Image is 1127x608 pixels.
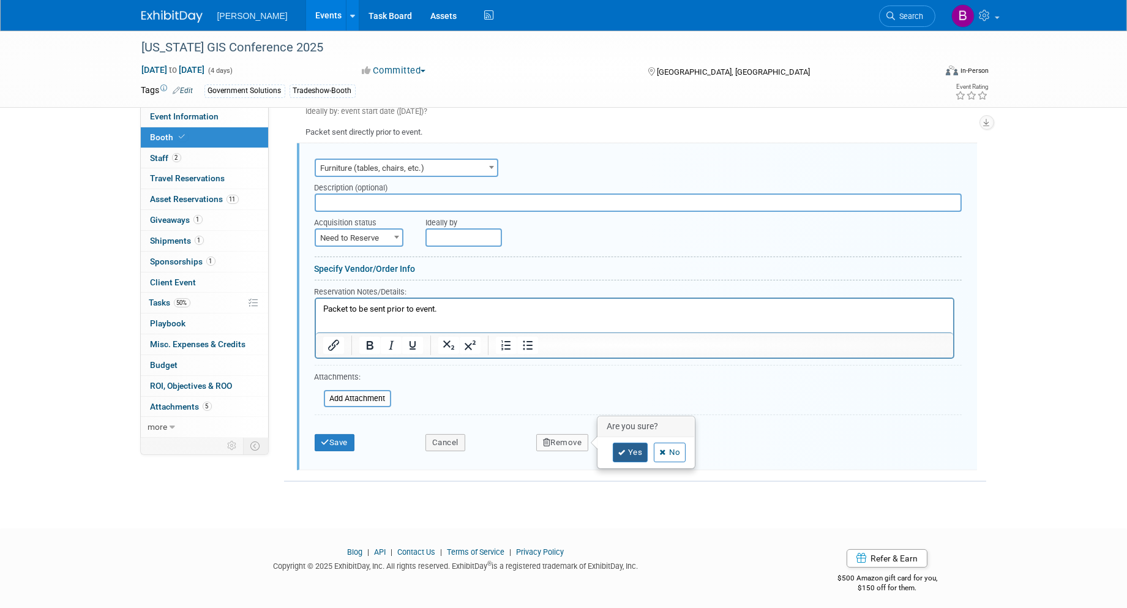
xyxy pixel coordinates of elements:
button: Insert/edit link [323,337,344,354]
a: Event Information [141,107,268,127]
span: ROI, Objectives & ROO [151,381,233,391]
span: more [148,422,168,432]
span: 1 [193,215,203,224]
a: Client Event [141,272,268,293]
a: Sponsorships1 [141,252,268,272]
button: Save [315,434,355,451]
span: Client Event [151,277,197,287]
a: Contact Us [397,547,435,557]
span: Asset Reservations [151,194,239,204]
button: Subscript [438,337,459,354]
span: Budget [151,360,178,370]
div: Reservation Notes/Details: [315,285,954,298]
a: Budget [141,355,268,375]
span: Tasks [149,298,190,307]
button: Numbered list [495,337,516,354]
a: Shipments1 [141,231,268,251]
a: Playbook [141,313,268,334]
a: Yes [613,443,648,462]
a: Attachments5 [141,397,268,417]
span: [PERSON_NAME] [217,11,288,21]
div: Ideally by: event start date ([DATE])? [297,106,977,117]
img: ExhibitDay [141,10,203,23]
span: Booth [151,132,188,142]
span: Travel Reservations [151,173,225,183]
div: $150 off for them. [788,583,986,593]
div: Need to Reserve [297,88,977,138]
a: No [654,443,686,462]
span: (4 days) [208,67,233,75]
a: Refer & Earn [847,549,927,568]
td: Personalize Event Tab Strip [222,438,244,454]
button: Cancel [425,434,465,451]
span: Playbook [151,318,186,328]
span: 11 [227,195,239,204]
div: Packet sent directly prior to event. [297,117,977,138]
div: Event Format [863,64,989,82]
img: Format-Inperson.png [946,66,958,75]
span: | [506,547,514,557]
a: Misc. Expenses & Credits [141,334,268,355]
a: Terms of Service [447,547,504,557]
iframe: Rich Text Area [316,299,953,332]
a: Asset Reservations11 [141,189,268,209]
a: ROI, Objectives & ROO [141,376,268,396]
div: Description (optional) [315,177,962,193]
span: 50% [174,298,190,307]
span: [DATE] [DATE] [141,64,206,75]
div: Event Rating [955,84,988,90]
span: Furniture (tables, chairs, etc.) [315,159,498,177]
a: Giveaways1 [141,210,268,230]
div: Copyright © 2025 ExhibitDay, Inc. All rights reserved. ExhibitDay is a registered trademark of Ex... [141,558,771,572]
button: Remove [536,434,589,451]
span: 1 [206,257,215,266]
button: Superscript [459,337,480,354]
button: Italic [380,337,401,354]
span: [GEOGRAPHIC_DATA], [GEOGRAPHIC_DATA] [657,67,810,77]
td: Tags [141,84,193,98]
span: Giveaways [151,215,203,225]
span: Need to Reserve [316,230,403,247]
span: Shipments [151,236,204,246]
a: Blog [347,547,362,557]
button: Bold [359,337,380,354]
a: more [141,417,268,437]
div: Tradeshow-Booth [290,84,356,97]
span: 5 [203,402,212,411]
span: 2 [172,153,181,162]
button: Committed [358,64,430,77]
span: 1 [195,236,204,245]
div: [US_STATE] GIS Conference 2025 [138,37,917,59]
div: Ideally by [425,212,906,228]
a: Privacy Policy [516,547,564,557]
span: | [388,547,395,557]
h3: Are you sure? [598,417,695,437]
div: Attachments: [315,372,391,386]
div: In-Person [960,66,989,75]
div: $500 Amazon gift card for you, [788,565,986,593]
span: Staff [151,153,181,163]
button: Underline [402,337,422,354]
span: Search [896,12,924,21]
a: Travel Reservations [141,168,268,189]
i: Booth reservation complete [179,133,185,140]
div: Acquisition status [315,212,407,228]
a: Staff2 [141,148,268,168]
span: Need to Reserve [315,228,404,247]
span: Sponsorships [151,257,215,266]
span: Misc. Expenses & Credits [151,339,246,349]
a: Booth [141,127,268,148]
img: Buse Onen [951,4,975,28]
a: API [374,547,386,557]
span: | [437,547,445,557]
a: Search [879,6,935,27]
span: Attachments [151,402,212,411]
div: Government Solutions [204,84,285,97]
sup: ® [487,560,492,567]
span: | [364,547,372,557]
td: Toggle Event Tabs [243,438,268,454]
a: Specify Vendor/Order Info [315,264,416,274]
span: Furniture (tables, chairs, etc.) [316,160,497,177]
